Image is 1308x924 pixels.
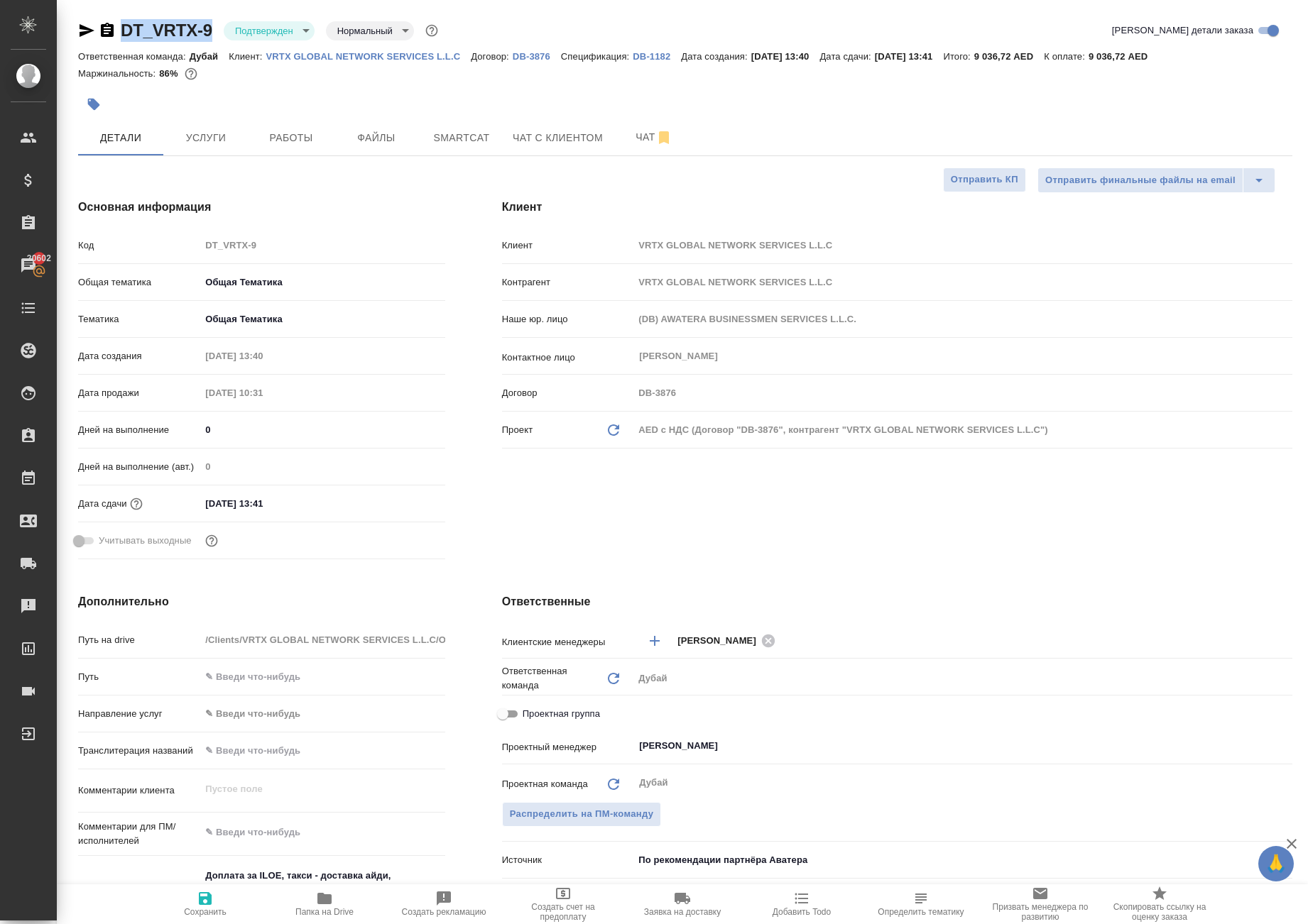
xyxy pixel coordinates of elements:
p: Договор: [471,51,513,62]
div: ✎ Введи что-нибудь [200,702,445,726]
span: Проектная группа [523,707,600,721]
span: [PERSON_NAME] детали заказа [1112,23,1253,38]
p: Дней на выполнение (авт.) [78,460,200,474]
h4: Основная информация [78,199,445,216]
p: Путь на drive [78,633,200,647]
input: Пустое поле [633,309,1292,329]
a: DB-1182 [633,50,681,62]
input: Пустое поле [633,383,1292,403]
button: Open [1285,639,1287,642]
button: Добавить менеджера [638,624,672,658]
div: split button [1037,167,1275,193]
p: Итого: [943,51,974,62]
p: Контактное лицо [502,351,634,365]
p: Дата создания: [681,51,751,62]
p: Спецификация: [561,51,633,62]
span: Создать счет на предоплату [512,902,614,922]
span: Работы [257,129,325,147]
p: Дата продажи [78,386,200,400]
button: Добавить Todo [742,884,861,924]
button: Отправить финальные файлы на email [1037,167,1243,193]
p: Транслитерация названий [78,744,200,758]
input: Пустое поле [633,235,1292,255]
input: Пустое поле [200,346,325,366]
div: Дубай [633,666,1292,691]
p: Дата создания [78,349,200,363]
p: DB-3876 [513,51,561,62]
input: ✎ Введи что-нибудь [200,419,445,440]
span: Чат [620,128,688,146]
button: Подтвержден [231,25,298,37]
input: ✎ Введи что-нибудь [200,493,325,514]
button: Распределить на ПМ-команду [502,802,662,827]
h4: Ответственные [502,593,1292,610]
button: Сохранить [146,884,265,924]
p: Клиентские менеджеры [502,635,634,649]
button: Скопировать ссылку [99,22,116,39]
p: Маржинальность: [78,68,159,79]
span: Определить тематику [878,907,964,917]
span: Сохранить [184,907,227,917]
div: ✎ Введи что-нибудь [205,707,427,721]
h4: Клиент [502,199,1292,216]
button: Создать счет на предоплату [503,884,623,924]
p: Проектный менеджер [502,740,634,754]
span: Услуги [172,129,240,147]
span: Скопировать ссылку на оценку заказа [1108,902,1211,922]
input: ✎ Введи что-нибудь [200,740,445,761]
button: 🙏 [1258,846,1294,881]
input: Пустое поле [633,272,1292,292]
div: По рекомендации партнёра Аватера [633,848,1292,872]
button: Заявка на доставку [623,884,742,924]
p: Дубай [190,51,229,62]
span: 20602 [18,251,60,265]
p: 86% [159,68,181,79]
span: Заявка на доставку [644,907,721,917]
span: Детали [87,129,155,147]
p: Направление услуг [78,707,200,721]
input: Пустое поле [200,456,445,477]
span: Отправить финальные файлы на email [1045,172,1236,189]
span: 🙏 [1264,849,1288,879]
span: Распределить на ПМ-команду [510,806,654,823]
p: Клиент: [229,51,266,62]
span: Отправить КП [951,172,1018,188]
p: 9 036,72 AED [974,51,1044,62]
p: Проектная команда [502,777,588,791]
a: VRTX GLOBAL NETWORK SERVICES L.L.C [266,50,472,62]
span: Smartcat [427,129,496,147]
p: 9 036,72 AED [1089,51,1158,62]
a: 20602 [4,248,53,283]
button: Определить тематику [861,884,981,924]
div: Подтвержден [326,21,414,40]
p: Контрагент [502,275,634,290]
button: Выбери, если сб и вс нужно считать рабочими днями для выполнения заказа. [202,532,221,550]
button: Нормальный [333,25,397,37]
button: Скопировать ссылку для ЯМессенджера [78,22,95,39]
p: [DATE] 13:40 [751,51,820,62]
span: В заказе уже есть ответственный ПМ или ПМ группа [502,802,662,827]
p: Комментарии для ПМ/исполнителей [78,820,200,848]
span: Файлы [342,129,410,147]
span: Призвать менеджера по развитию [989,902,1091,922]
p: Источник [502,853,634,867]
span: Чат с клиентом [513,129,603,147]
p: Дней на выполнение [78,423,200,437]
p: Ответственная команда: [78,51,190,62]
button: Скопировать ссылку на оценку заказа [1100,884,1219,924]
input: Пустое поле [200,383,325,403]
p: Комментарии клиента [78,783,200,798]
p: Ответственная команда [502,664,606,693]
svg: Отписаться [655,129,672,146]
p: К оплате: [1044,51,1089,62]
p: [DATE] 13:41 [875,51,944,62]
p: Дата сдачи [78,497,127,511]
button: Если добавить услуги и заполнить их объемом, то дата рассчитается автоматически [127,495,146,513]
div: Общая Тематика [200,270,445,295]
button: Добавить тэг [78,89,109,120]
span: Создать рекламацию [402,907,486,917]
p: Общая тематика [78,275,200,290]
p: VRTX GLOBAL NETWORK SERVICES L.L.C [266,51,472,62]
button: Папка на Drive [265,884,384,924]
p: Наше юр. лицо [502,312,634,326]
